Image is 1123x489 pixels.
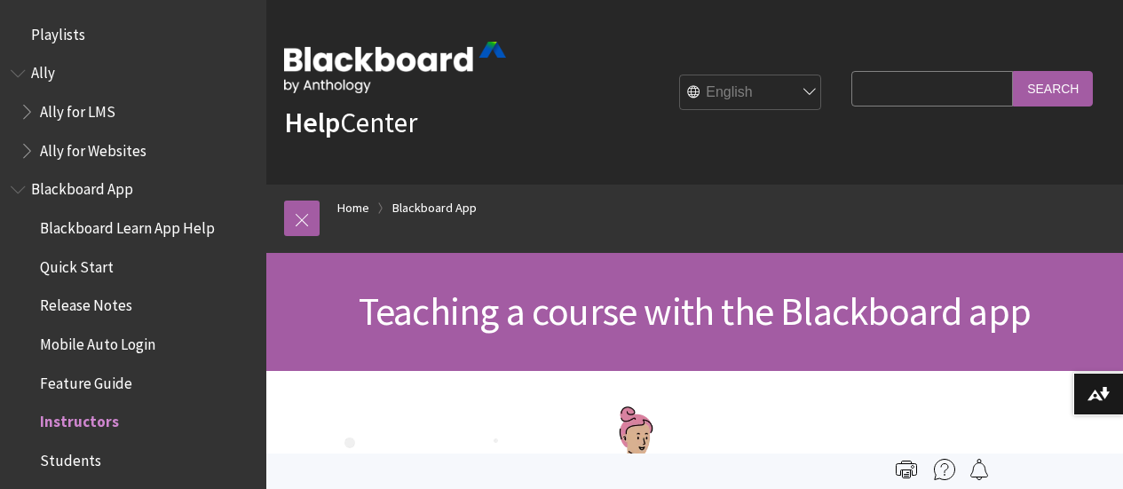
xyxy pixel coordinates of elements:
[40,252,114,276] span: Quick Start
[11,59,256,166] nav: Book outline for Anthology Ally Help
[40,97,115,121] span: Ally for LMS
[284,42,506,93] img: Blackboard by Anthology
[11,20,256,50] nav: Book outline for Playlists
[40,213,215,237] span: Blackboard Learn App Help
[40,368,132,392] span: Feature Guide
[284,105,340,140] strong: Help
[40,291,132,315] span: Release Notes
[1013,71,1093,106] input: Search
[969,459,990,480] img: Follow this page
[680,75,822,111] select: Site Language Selector
[359,287,1031,335] span: Teaching a course with the Blackboard app
[31,20,85,43] span: Playlists
[40,446,101,469] span: Students
[934,459,955,480] img: More help
[284,105,417,140] a: HelpCenter
[31,59,55,83] span: Ally
[40,329,155,353] span: Mobile Auto Login
[337,197,369,219] a: Home
[31,175,133,199] span: Blackboard App
[896,459,917,480] img: Print
[392,197,477,219] a: Blackboard App
[40,136,146,160] span: Ally for Websites
[40,407,119,431] span: Instructors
